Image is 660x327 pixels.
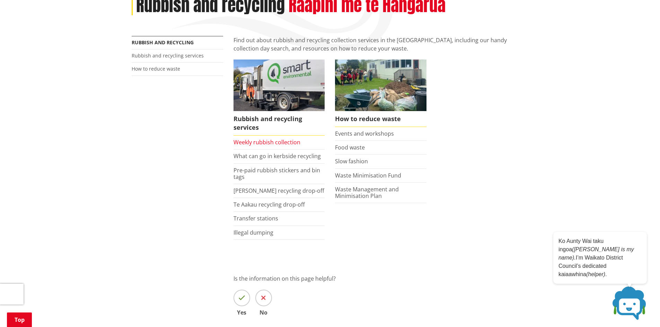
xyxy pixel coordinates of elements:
[335,185,399,200] a: Waste Management and Minimisation Plan
[335,157,368,165] a: Slow fashion
[234,187,324,194] a: [PERSON_NAME] recycling drop-off
[234,111,325,136] span: Rubbish and recycling services
[335,144,365,151] a: Food waste
[234,274,529,283] p: Is the information on this page helpful?
[234,310,250,315] span: Yes
[255,310,272,315] span: No
[558,237,642,279] p: Ko Aunty Wai taku ingoa I’m Waikato District Council’s dedicated kaiaawhina .
[234,60,325,136] a: Rubbish and recycling services
[132,65,180,72] a: How to reduce waste
[7,312,32,327] a: Top
[335,111,426,127] span: How to reduce waste
[132,39,194,46] a: Rubbish and recycling
[234,60,325,111] img: Rubbish and recycling services
[586,271,605,277] em: (helper)
[234,36,529,53] p: Find out about rubbish and recycling collection services in the [GEOGRAPHIC_DATA], including our ...
[335,60,426,111] img: Reducing waste
[234,152,321,160] a: What can go in kerbside recycling
[234,166,320,181] a: Pre-paid rubbish stickers and bin tags
[234,201,305,208] a: Te Aakau recycling drop-off
[234,215,278,222] a: Transfer stations
[335,130,394,137] a: Events and workshops
[234,138,300,146] a: Weekly rubbish collection
[335,60,426,127] a: How to reduce waste
[132,52,204,59] a: Rubbish and recycling services
[558,246,634,261] em: ([PERSON_NAME] is my name).
[335,172,401,179] a: Waste Minimisation Fund
[234,229,273,236] a: Illegal dumping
